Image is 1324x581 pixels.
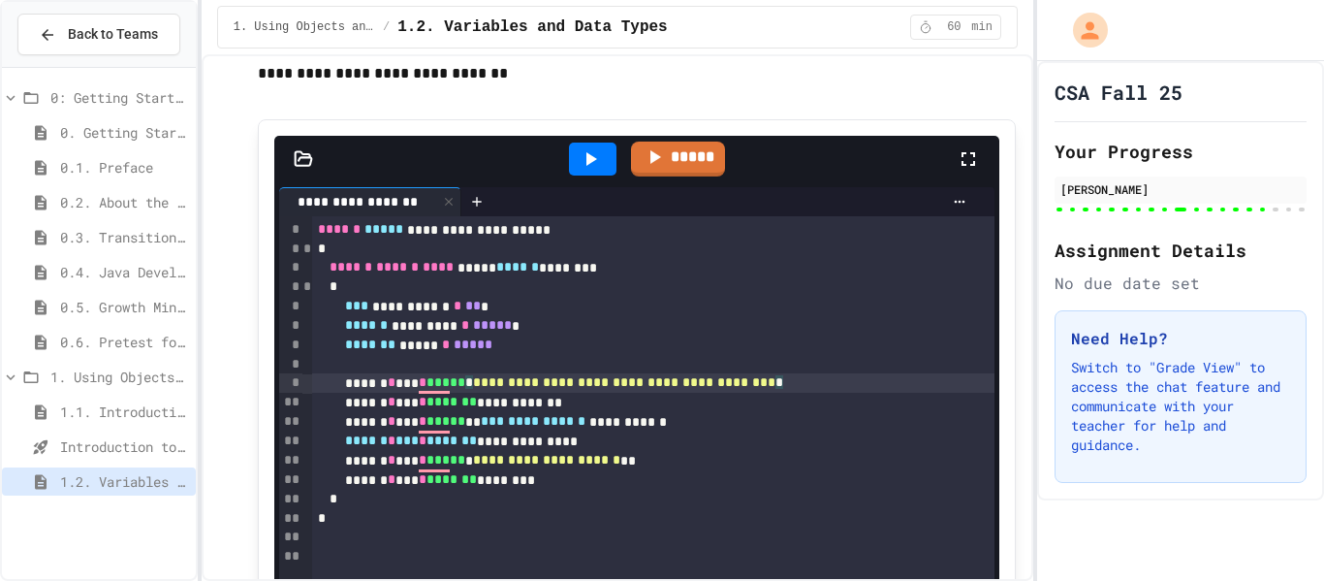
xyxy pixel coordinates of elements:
[1055,79,1182,106] h1: CSA Fall 25
[397,16,667,39] span: 1.2. Variables and Data Types
[60,297,188,317] span: 0.5. Growth Mindset and Pair Programming
[60,332,188,352] span: 0.6. Pretest for the AP CSA Exam
[17,14,180,55] button: Back to Teams
[1071,358,1290,455] p: Switch to "Grade View" to access the chat feature and communicate with your teacher for help and ...
[1055,272,1307,295] div: No due date set
[1055,138,1307,165] h2: Your Progress
[60,227,188,247] span: 0.3. Transitioning from AP CSP to AP CSA
[971,19,993,35] span: min
[60,436,188,457] span: Introduction to Algorithms, Programming, and Compilers
[1053,8,1113,52] div: My Account
[50,367,188,387] span: 1. Using Objects and Methods
[60,402,188,422] span: 1.1. Introduction to Algorithms, Programming, and Compilers
[60,262,188,282] span: 0.4. Java Development Environments
[60,157,188,178] span: 0.1. Preface
[50,87,188,108] span: 0: Getting Started
[1071,327,1290,350] h3: Need Help?
[60,471,188,492] span: 1.2. Variables and Data Types
[383,19,390,35] span: /
[1055,237,1307,264] h2: Assignment Details
[938,19,969,35] span: 60
[1060,180,1301,198] div: [PERSON_NAME]
[68,24,158,45] span: Back to Teams
[60,192,188,212] span: 0.2. About the AP CSA Exam
[234,19,375,35] span: 1. Using Objects and Methods
[60,122,188,143] span: 0. Getting Started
